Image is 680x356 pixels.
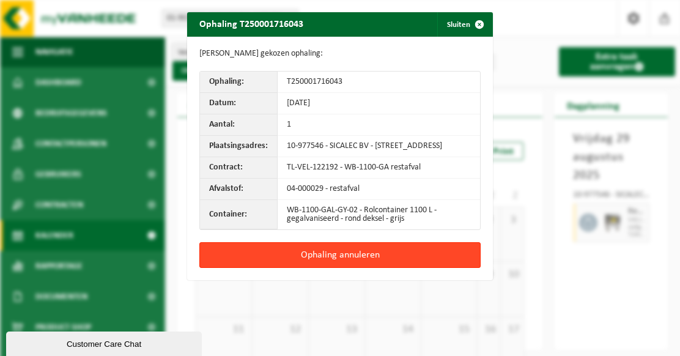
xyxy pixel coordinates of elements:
td: TL-VEL-122192 - WB-1100-GA restafval [278,157,480,179]
td: 1 [278,114,480,136]
td: T250001716043 [278,72,480,93]
p: [PERSON_NAME] gekozen ophaling: [199,49,481,59]
th: Datum: [200,93,278,114]
td: WB-1100-GAL-GY-02 - Rolcontainer 1100 L - gegalvaniseerd - rond deksel - grijs [278,200,480,229]
button: Ophaling annuleren [199,242,481,268]
td: [DATE] [278,93,480,114]
td: 04-000029 - restafval [278,179,480,200]
th: Plaatsingsadres: [200,136,278,157]
th: Aantal: [200,114,278,136]
th: Ophaling: [200,72,278,93]
button: Sluiten [437,12,492,37]
h2: Ophaling T250001716043 [187,12,316,35]
iframe: chat widget [6,329,204,356]
th: Contract: [200,157,278,179]
th: Container: [200,200,278,229]
th: Afvalstof: [200,179,278,200]
td: 10-977546 - SICALEC BV - [STREET_ADDRESS] [278,136,480,157]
